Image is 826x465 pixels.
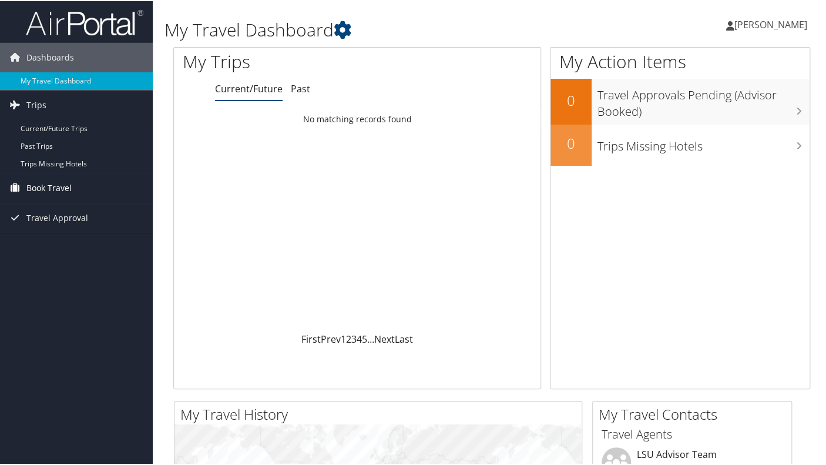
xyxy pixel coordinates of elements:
[734,17,807,30] span: [PERSON_NAME]
[362,332,367,344] a: 5
[597,131,810,153] h3: Trips Missing Hotels
[174,108,540,129] td: No matching records found
[301,332,321,344] a: First
[597,80,810,119] h3: Travel Approvals Pending (Advisor Booked)
[550,78,810,123] a: 0Travel Approvals Pending (Advisor Booked)
[26,89,46,119] span: Trips
[26,8,143,35] img: airportal-logo.png
[341,332,346,344] a: 1
[550,123,810,165] a: 0Trips Missing Hotels
[183,48,379,73] h1: My Trips
[726,6,819,41] a: [PERSON_NAME]
[164,16,601,41] h1: My Travel Dashboard
[346,332,351,344] a: 2
[395,332,413,344] a: Last
[599,403,791,423] h2: My Travel Contacts
[26,42,74,71] span: Dashboards
[26,202,88,232] span: Travel Approval
[351,332,357,344] a: 3
[26,172,72,202] span: Book Travel
[550,48,810,73] h1: My Action Items
[550,89,592,109] h2: 0
[374,332,395,344] a: Next
[367,332,374,344] span: …
[321,332,341,344] a: Prev
[180,403,582,423] h2: My Travel History
[357,332,362,344] a: 4
[215,81,283,94] a: Current/Future
[291,81,310,94] a: Past
[602,425,783,441] h3: Travel Agents
[550,132,592,152] h2: 0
